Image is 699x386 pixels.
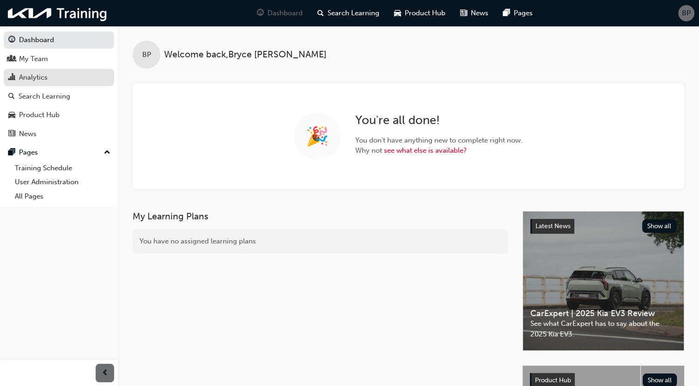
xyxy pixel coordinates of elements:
div: You have no assigned learning plans [133,229,508,254]
span: BP [142,50,151,60]
a: Latest NewsShow allCarExpert | 2025 Kia EV3 ReviewSee what CarExpert has to say about the 2025 Ki... [523,211,684,351]
a: pages-iconPages [496,4,540,23]
div: Product Hub [19,110,60,120]
a: news-iconNews [453,4,496,23]
button: Show all [642,219,677,233]
span: up-icon [104,147,110,159]
div: Search Learning [18,91,70,102]
a: Dashboard [4,31,114,49]
a: Latest NewsShow all [530,219,676,234]
a: My Team [4,50,114,68]
img: kia-training [5,4,111,23]
a: Training Schedule [11,161,114,175]
button: Pages [4,144,114,161]
span: guage-icon [8,36,15,44]
span: You don't have anything new to complete right now. [355,135,523,146]
span: search-icon [317,7,324,19]
span: Dashboard [267,8,303,19]
span: CarExpert | 2025 Kia EV3 Review [530,308,676,319]
span: Search Learning [328,8,379,19]
span: BP [682,8,691,19]
span: search-icon [8,93,15,101]
a: User Administration [11,175,114,189]
div: Pages [19,147,38,158]
button: DashboardMy TeamAnalyticsSearch LearningProduct HubNews [4,30,114,144]
span: guage-icon [257,7,264,19]
span: 🎉 [306,131,329,142]
a: Search Learning [4,88,114,105]
span: Pages [514,8,533,19]
span: news-icon [8,130,15,138]
div: My Team [19,54,48,64]
span: car-icon [394,7,401,19]
span: Welcome back , Bryce [PERSON_NAME] [164,50,327,60]
div: Analytics [19,72,48,83]
a: Analytics [4,69,114,86]
span: people-icon [8,55,15,63]
h3: My Learning Plans [133,211,508,222]
a: car-iconProduct Hub [387,4,453,23]
span: News [471,8,488,19]
span: car-icon [8,111,15,119]
span: See what CarExpert has to say about the 2025 Kia EV3. [530,318,676,339]
a: Product Hub [4,106,114,124]
span: news-icon [460,7,467,19]
span: Why not [355,145,523,156]
span: Latest News [535,222,571,230]
span: pages-icon [8,149,15,157]
span: Product Hub [535,376,571,384]
span: chart-icon [8,74,15,82]
a: News [4,125,114,143]
span: pages-icon [503,7,510,19]
h2: You're all done! [355,113,523,128]
a: All Pages [11,189,114,204]
button: BP [678,5,694,21]
a: search-iconSearch Learning [310,4,387,23]
span: prev-icon [102,367,109,379]
span: Product Hub [405,8,445,19]
a: see what else is available? [384,146,467,155]
a: guage-iconDashboard [249,4,310,23]
div: News [19,129,36,139]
